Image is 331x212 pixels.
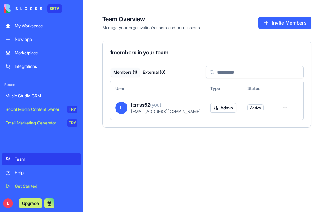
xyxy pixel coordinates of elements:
[111,68,140,77] button: Members ( 1 )
[110,49,169,56] span: 1 members in your team
[250,105,261,110] span: Active
[102,15,200,23] h4: Team Overview
[210,85,238,92] div: Type
[2,33,81,45] a: New app
[15,183,77,189] div: Get Started
[15,36,77,42] div: New app
[2,117,81,129] a: Email Marketing GeneratorTRY
[6,106,63,112] div: Social Media Content Generator
[247,85,269,92] div: Status
[102,25,200,31] span: Manage your organization's users and permissions
[115,102,127,114] span: L
[131,101,161,108] span: lbmss62
[19,200,42,206] a: Upgrade
[140,68,169,77] button: External ( 0 )
[110,81,205,96] th: User
[15,50,77,56] div: Marketplace
[2,47,81,59] a: Marketplace
[2,153,81,165] a: Team
[15,23,77,29] div: My Workspace
[2,20,81,32] a: My Workspace
[6,93,77,99] div: Music Studio CRM
[67,106,77,113] div: TRY
[3,198,13,208] span: L
[2,90,81,102] a: Music Studio CRM
[15,63,77,69] div: Integrations
[2,60,81,73] a: Integrations
[2,82,81,87] span: Recent
[6,120,63,126] div: Email Marketing Generator
[19,198,42,208] button: Upgrade
[150,102,161,108] span: (you)
[258,17,311,29] button: Invite Members
[210,103,236,113] button: Admin
[220,105,233,111] span: Admin
[2,180,81,192] a: Get Started
[2,167,81,179] a: Help
[4,4,62,13] a: BETA
[47,4,62,13] div: BETA
[2,103,81,116] a: Social Media Content GeneratorTRY
[4,4,42,13] img: logo
[15,156,77,162] div: Team
[15,170,77,176] div: Help
[67,119,77,127] div: TRY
